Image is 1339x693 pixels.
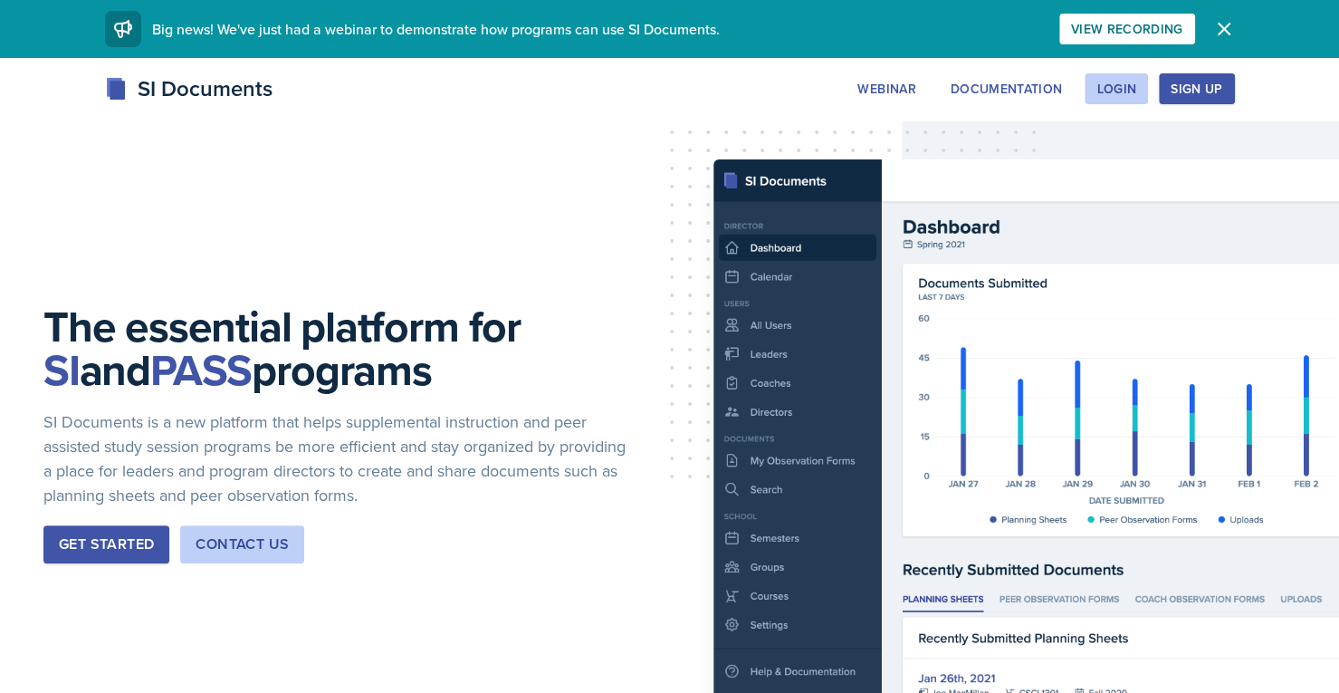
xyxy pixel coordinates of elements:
div: Documentation [951,82,1063,96]
button: Contact Us [180,525,304,563]
div: Sign Up [1171,82,1222,96]
div: Get Started [59,534,154,555]
div: Webinar [857,82,915,96]
button: Login [1085,73,1148,104]
div: SI Documents [105,72,273,105]
div: Contact Us [196,534,289,555]
button: Documentation [939,73,1075,104]
button: Get Started [43,525,169,563]
div: Login [1096,82,1136,96]
div: View Recording [1071,22,1183,36]
button: Sign Up [1159,73,1234,104]
button: View Recording [1059,14,1195,44]
span: Big news! We've just had a webinar to demonstrate how programs can use SI Documents. [152,19,720,39]
button: Webinar [846,73,927,104]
